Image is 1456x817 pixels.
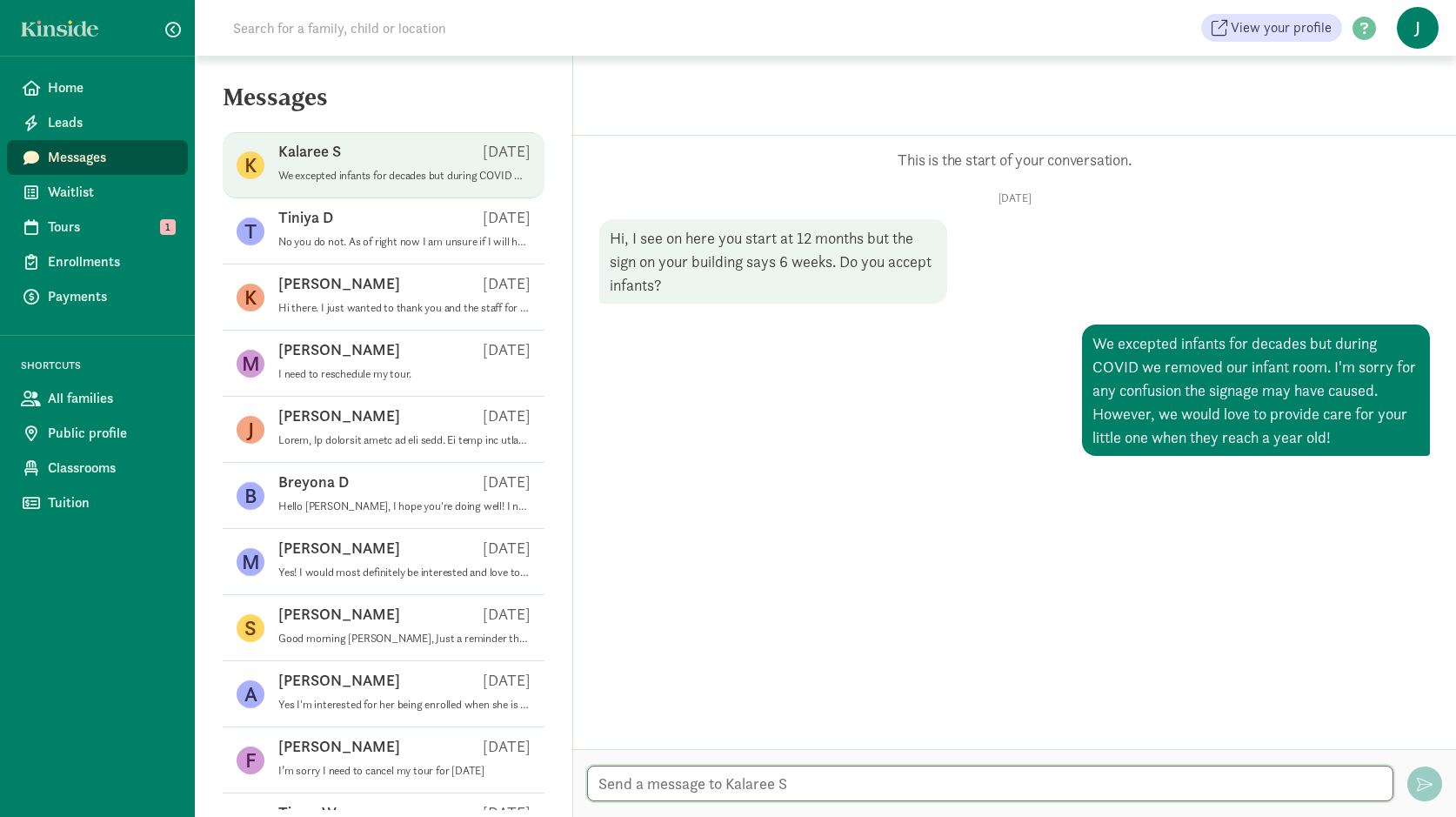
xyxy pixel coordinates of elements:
[278,538,400,559] p: [PERSON_NAME]
[278,472,349,492] p: Breyona D
[278,604,400,625] p: [PERSON_NAME]
[237,416,264,444] figure: J
[483,736,531,757] p: [DATE]
[278,566,531,579] p: Yes! I would most definitely be interested and love to know more! Thank you for your time!
[7,451,188,486] a: Classrooms
[483,472,531,492] p: [DATE]
[278,670,400,691] p: [PERSON_NAME]
[48,182,174,203] span: Waitlist
[7,416,188,451] a: Public profile
[48,251,174,272] span: Enrollments
[195,84,572,125] h5: Messages
[1082,325,1430,456] div: We excepted infants for decades but during COVID we removed our infant room. I'm sorry for any co...
[483,207,531,228] p: [DATE]
[48,217,174,238] span: Tours
[599,191,1430,205] p: [DATE]
[1231,17,1332,38] span: View your profile
[278,433,531,447] p: Lorem, Ip dolorsit ametc ad eli sedd. Ei temp inc utlabore etd mag aliquaeni adm venia qui nostru...
[160,219,176,235] span: 1
[237,350,264,378] figure: M
[278,301,531,315] p: Hi there. I just wanted to thank you and the staff for your patience and understanding during pic...
[48,388,174,409] span: All families
[278,736,400,757] p: [PERSON_NAME]
[7,279,188,314] a: Payments
[483,670,531,691] p: [DATE]
[483,405,531,426] p: [DATE]
[278,405,400,426] p: [PERSON_NAME]
[237,482,264,510] figure: B
[483,339,531,360] p: [DATE]
[1369,733,1456,817] iframe: Chat Widget
[48,458,174,479] span: Classrooms
[7,175,188,210] a: Waitlist
[483,604,531,625] p: [DATE]
[48,147,174,168] span: Messages
[7,210,188,244] a: Tours 1
[48,112,174,133] span: Leads
[278,499,531,513] p: Hello [PERSON_NAME], I hope you're doing well! I noticed that you have a tour scheduled with us a...
[237,548,264,576] figure: M
[483,538,531,559] p: [DATE]
[599,219,947,304] div: Hi, I see on here you start at 12 months but the sign on your building says 6 weeks. Do you accep...
[7,70,188,105] a: Home
[237,218,264,245] figure: T
[7,105,188,140] a: Leads
[483,273,531,294] p: [DATE]
[7,244,188,279] a: Enrollments
[278,339,400,360] p: [PERSON_NAME]
[278,764,531,778] p: I’m sorry I need to cancel my tour for [DATE]
[278,273,400,294] p: [PERSON_NAME]
[237,680,264,708] figure: A
[48,77,174,98] span: Home
[278,367,531,381] p: I need to reschedule my tour.
[1201,14,1342,42] a: View your profile
[7,140,188,175] a: Messages
[278,207,333,228] p: Tiniya D
[7,486,188,520] a: Tuition
[237,284,264,311] figure: K
[7,381,188,416] a: All families
[278,141,341,162] p: Kalaree S
[48,286,174,307] span: Payments
[278,169,531,183] p: We excepted infants for decades but during COVID we removed our infant room. I'm sorry for any co...
[278,698,531,712] p: Yes I'm interested for her being enrolled when she is 1! She will be 1 on [DATE]
[278,235,531,249] p: No you do not. As of right now I am unsure if I will have any openings in my school ager class ne...
[237,747,264,774] figure: F
[483,141,531,162] p: [DATE]
[237,151,264,179] figure: K
[48,492,174,513] span: Tuition
[278,632,531,646] p: Good morning [PERSON_NAME], Just a reminder that your 5 week gymnastic session is scheduled to be...
[237,614,264,642] figure: S
[599,150,1430,171] p: This is the start of your conversation.
[1397,7,1439,49] span: J
[223,10,711,45] input: Search for a family, child or location
[48,423,174,444] span: Public profile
